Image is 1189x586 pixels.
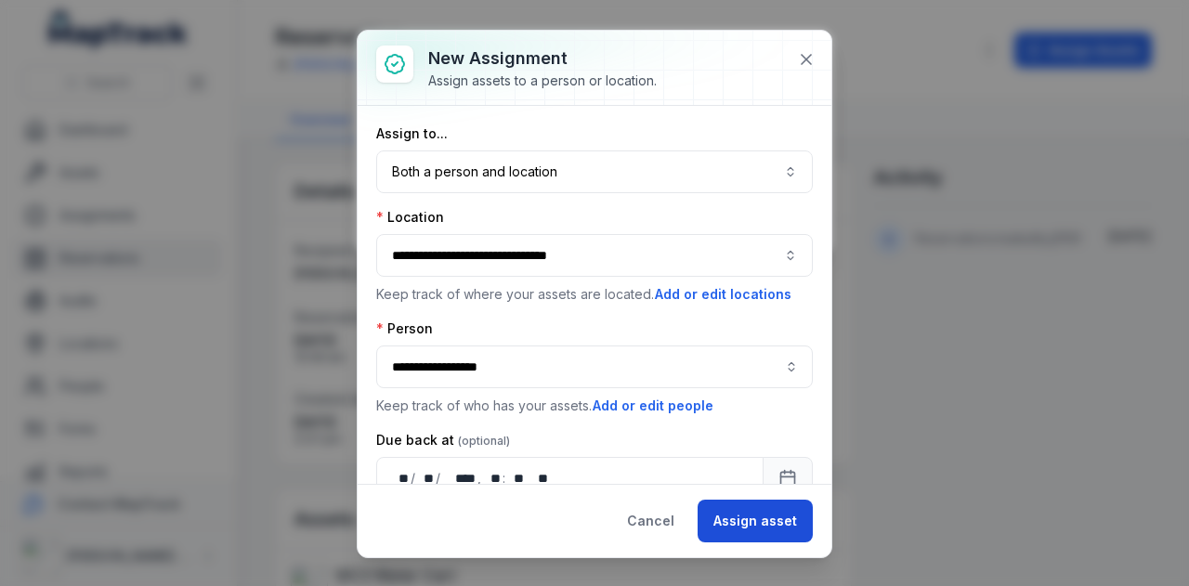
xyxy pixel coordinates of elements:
div: year, [442,469,477,488]
div: minute, [507,469,526,488]
div: hour, [483,469,502,488]
button: Cancel [611,500,690,542]
label: Assign to... [376,124,448,143]
button: Calendar [763,457,813,500]
div: / [436,469,442,488]
button: Assign asset [698,500,813,542]
div: : [503,469,507,488]
button: Add or edit locations [654,284,792,305]
div: , [477,469,483,488]
div: day, [392,469,411,488]
button: Both a person and location [376,150,813,193]
label: Due back at [376,431,510,449]
h3: New assignment [428,46,657,72]
button: Add or edit people [592,396,714,416]
p: Keep track of who has your assets. [376,396,813,416]
label: Location [376,208,444,227]
div: am/pm, [529,469,550,488]
label: Person [376,319,433,338]
div: / [411,469,417,488]
p: Keep track of where your assets are located. [376,284,813,305]
input: assignment-add:person-label [376,345,813,388]
div: Assign assets to a person or location. [428,72,657,90]
div: month, [417,469,436,488]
